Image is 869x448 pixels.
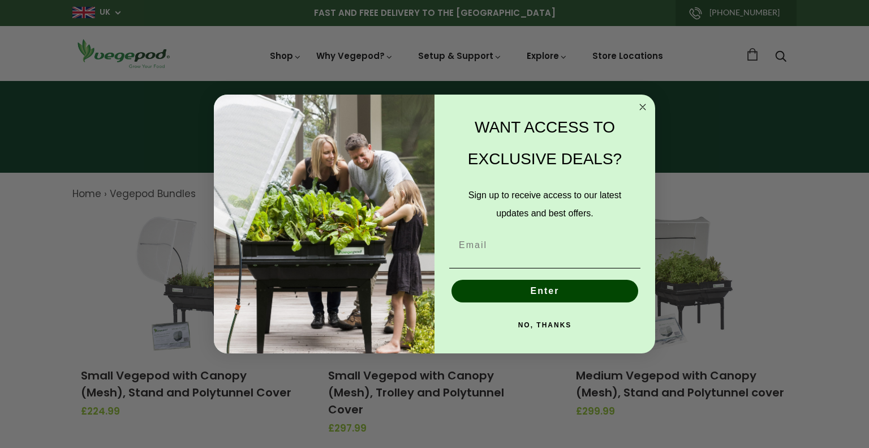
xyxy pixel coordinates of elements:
span: WANT ACCESS TO EXCLUSIVE DEALS? [468,118,622,168]
button: Close dialog [636,100,649,114]
img: e9d03583-1bb1-490f-ad29-36751b3212ff.jpeg [214,95,434,353]
input: Email [449,234,640,257]
span: Sign up to receive access to our latest updates and best offers. [468,190,621,218]
button: NO, THANKS [449,314,640,336]
button: Enter [451,280,638,302]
